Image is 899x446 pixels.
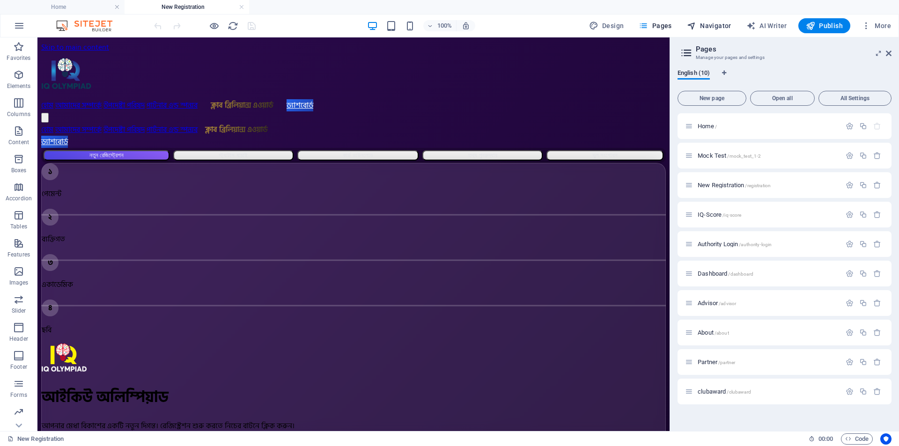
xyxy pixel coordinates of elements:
h2: Pages [696,45,892,53]
div: Duplicate [859,329,867,336]
div: Duplicate [859,211,867,219]
span: : [825,435,826,442]
button: Open all [750,91,815,106]
span: Click to open page [698,123,717,130]
div: Duplicate [859,299,867,307]
div: Duplicate [859,270,867,278]
p: Forms [10,391,27,399]
span: 00 00 [818,433,833,445]
div: New Registration/registration [695,182,841,188]
div: Dashboard/dashboard [695,271,841,277]
button: Publish [798,18,850,33]
div: Remove [873,240,881,248]
span: /partner [718,360,735,365]
button: Click here to leave preview mode and continue editing [208,20,220,31]
p: Features [7,251,30,258]
span: Publish [806,21,843,30]
button: More [858,18,895,33]
span: Click to open page [698,300,736,307]
a: Click to cancel selection. Double-click to open Pages [7,433,64,445]
div: Remove [873,152,881,160]
button: Pages [635,18,675,33]
div: Duplicate [859,122,867,130]
div: Settings [846,358,854,366]
img: Editor Logo [54,20,124,31]
span: Code [845,433,869,445]
button: AI Writer [743,18,791,33]
span: /mock_test_1-2 [727,154,761,159]
span: Design [589,21,624,30]
p: Slider [12,307,26,314]
span: Click to open page [698,152,761,159]
span: More [862,21,891,30]
span: Click to open page [698,388,751,395]
div: Design (Ctrl+Alt+Y) [585,18,628,33]
div: The startpage cannot be deleted [873,122,881,130]
div: Settings [846,152,854,160]
div: Remove [873,181,881,189]
h6: 100% [437,20,452,31]
span: English (10) [678,67,710,80]
div: Settings [846,122,854,130]
div: Remove [873,358,881,366]
div: Settings [846,181,854,189]
span: Click to open page [698,358,735,366]
div: Settings [846,240,854,248]
div: Authority Login/authority-login [695,241,841,247]
span: All Settings [823,95,887,101]
span: /about [715,330,729,336]
p: Boxes [11,167,27,174]
div: Remove [873,329,881,336]
div: Settings [846,270,854,278]
p: Marketing [6,419,31,427]
p: Footer [10,363,27,371]
button: Usercentrics [880,433,892,445]
div: Remove [873,299,881,307]
p: Accordion [6,195,32,202]
div: Duplicate [859,388,867,395]
p: Favorites [7,54,30,62]
span: Open all [754,95,811,101]
div: Settings [846,211,854,219]
span: /authority-login [739,242,772,247]
h4: New Registration [125,2,249,12]
div: Partner/partner [695,359,841,365]
div: Remove [873,388,881,395]
div: clubaward/clubaward [695,388,841,395]
span: New page [682,95,742,101]
i: On resize automatically adjust zoom level to fit chosen device. [462,22,470,30]
div: Advisor/advisor [695,300,841,306]
span: /registration [745,183,771,188]
i: Reload page [228,21,238,31]
div: Language Tabs [678,69,892,87]
div: Home/ [695,123,841,129]
p: Columns [7,110,30,118]
p: Images [9,279,29,286]
div: Settings [846,299,854,307]
button: reload [227,20,238,31]
span: Click to open page [698,241,772,248]
div: Duplicate [859,358,867,366]
div: Remove [873,270,881,278]
a: Skip to main content [4,4,72,16]
p: Tables [10,223,27,230]
span: /clubaward [727,389,751,395]
span: / [715,124,717,129]
span: Click to open page [698,211,741,218]
p: Header [9,335,28,343]
div: Mock Test/mock_test_1-2 [695,153,841,159]
span: /dashboard [728,271,753,277]
div: Settings [846,329,854,336]
button: 100% [423,20,457,31]
span: Navigator [687,21,731,30]
h6: Session time [809,433,833,445]
div: About/about [695,329,841,336]
button: All Settings [818,91,892,106]
span: Pages [639,21,671,30]
button: Navigator [683,18,735,33]
div: Remove [873,211,881,219]
p: Content [8,139,29,146]
button: Design [585,18,628,33]
button: Code [841,433,873,445]
span: /iq-score [722,212,741,218]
